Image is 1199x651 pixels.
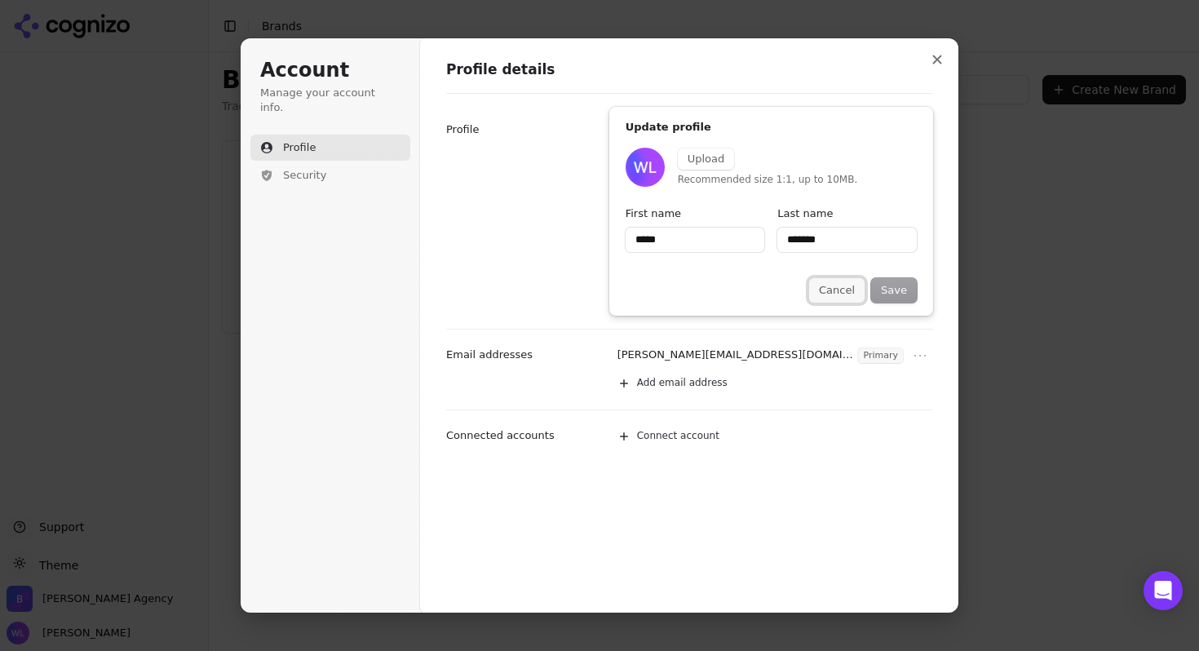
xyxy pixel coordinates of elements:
[777,206,833,221] label: Last name
[446,122,479,137] p: Profile
[637,377,728,390] span: Add email address
[250,135,410,161] button: Profile
[446,428,555,443] p: Connected accounts
[678,173,858,187] p: Recommended size 1:1, up to 10MB.
[626,148,665,187] img: Wendy Lindars
[283,140,316,155] span: Profile
[446,60,933,80] h1: Profile details
[283,168,326,183] span: Security
[617,348,855,364] p: [PERSON_NAME][EMAIL_ADDRESS][DOMAIN_NAME]
[858,348,903,363] span: Primary
[609,423,933,449] button: Connect account
[678,148,735,170] button: Upload
[250,162,410,188] button: Security
[626,206,681,221] label: First name
[446,348,533,362] p: Email addresses
[626,120,917,135] h1: Update profile
[809,278,865,303] button: Cancel
[609,370,933,396] button: Add email address
[922,45,952,74] button: Close modal
[637,430,719,443] span: Connect account
[260,58,400,84] h1: Account
[260,86,400,115] p: Manage your account info.
[1144,571,1183,610] div: Open Intercom Messenger
[910,346,930,365] button: Open menu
